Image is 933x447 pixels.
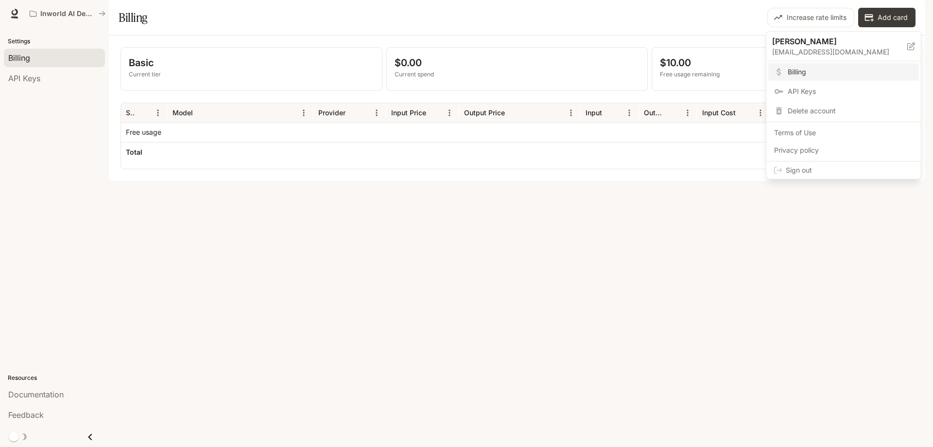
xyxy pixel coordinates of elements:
span: API Keys [788,87,913,96]
span: Delete account [788,106,913,116]
div: Delete account [768,102,919,120]
p: [EMAIL_ADDRESS][DOMAIN_NAME] [772,47,907,57]
a: Privacy policy [768,142,919,159]
span: Privacy policy [774,145,913,155]
a: Billing [768,63,919,81]
span: Terms of Use [774,128,913,138]
p: [PERSON_NAME] [772,36,892,47]
a: API Keys [768,83,919,100]
span: Sign out [786,165,913,175]
div: [PERSON_NAME][EMAIL_ADDRESS][DOMAIN_NAME] [766,32,921,61]
div: Sign out [766,161,921,179]
span: Billing [788,67,913,77]
a: Terms of Use [768,124,919,142]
